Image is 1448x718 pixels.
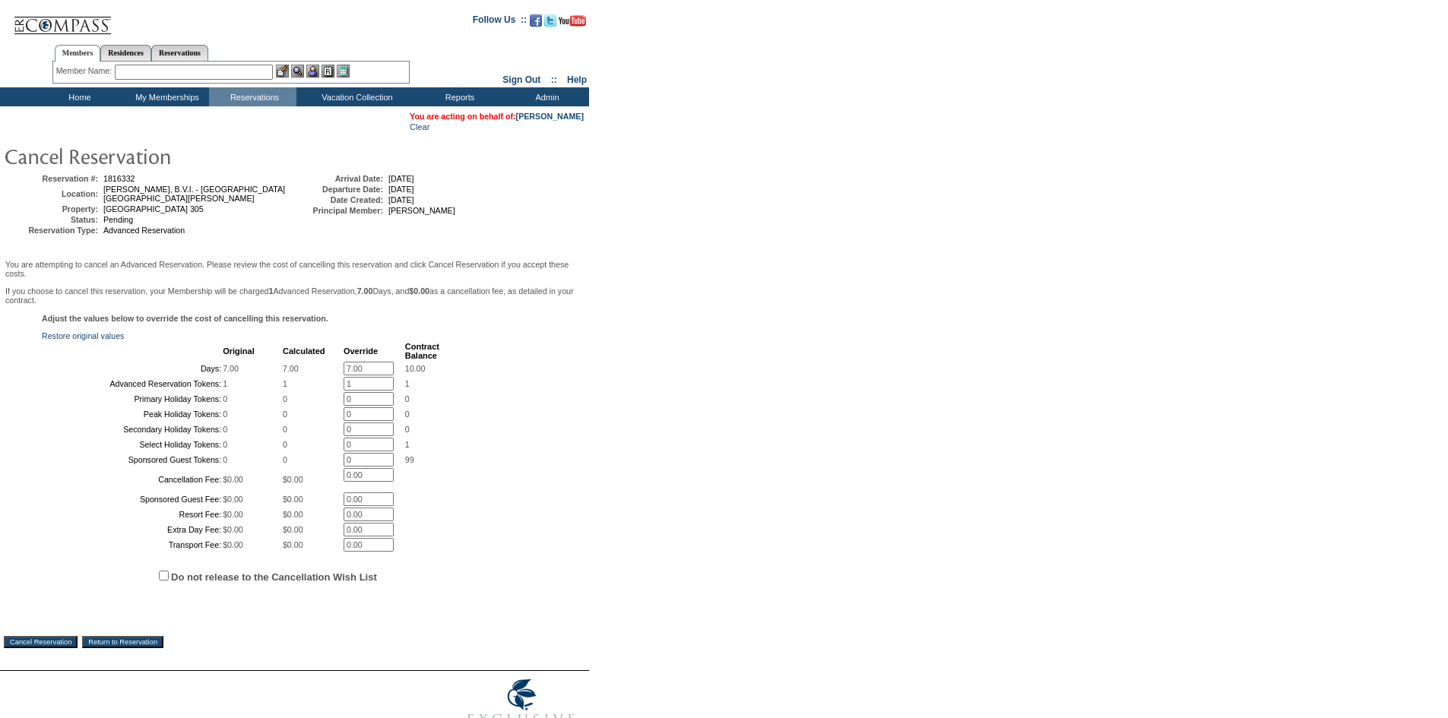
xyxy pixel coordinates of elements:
b: 7.00 [357,286,373,296]
span: $0.00 [223,510,243,519]
a: Reservations [151,45,208,61]
a: Clear [410,122,429,131]
td: My Memberships [122,87,209,106]
td: Days: [43,362,221,375]
span: 1 [405,440,410,449]
span: Pending [103,215,133,224]
p: If you choose to cancel this reservation, your Membership will be charged Advanced Reservation, D... [5,286,584,305]
span: $0.00 [223,540,243,549]
span: 7.00 [283,364,299,373]
span: $0.00 [283,525,303,534]
span: 0 [405,410,410,419]
td: Home [34,87,122,106]
span: [DATE] [388,185,414,194]
td: Follow Us :: [473,13,527,31]
img: View [291,65,304,77]
span: 0 [283,455,287,464]
span: [DATE] [388,195,414,204]
img: pgTtlCancelRes.gif [4,141,308,171]
b: $0.00 [409,286,429,296]
a: Follow us on Twitter [544,19,556,28]
td: Transport Fee: [43,538,221,552]
a: Become our fan on Facebook [530,19,542,28]
td: Admin [502,87,589,106]
img: Compass Home [13,4,112,35]
td: Vacation Collection [296,87,414,106]
img: Become our fan on Facebook [530,14,542,27]
img: Subscribe to our YouTube Channel [559,15,586,27]
label: Do not release to the Cancellation Wish List [171,571,377,583]
td: Reservations [209,87,296,106]
td: Departure Date: [292,185,383,194]
b: Adjust the values below to override the cost of cancelling this reservation. [42,314,328,323]
span: $0.00 [223,525,243,534]
a: Residences [100,45,151,61]
span: $0.00 [283,475,303,484]
img: Reservations [322,65,334,77]
span: 1816332 [103,174,135,183]
div: Member Name: [56,65,115,77]
span: 1 [405,379,410,388]
span: [PERSON_NAME], B.V.I. - [GEOGRAPHIC_DATA] [GEOGRAPHIC_DATA][PERSON_NAME] [103,185,285,203]
td: Resort Fee: [43,508,221,521]
p: You are attempting to cancel an Advanced Reservation. Please review the cost of cancelling this r... [5,260,584,278]
span: $0.00 [283,540,303,549]
b: 1 [269,286,274,296]
span: Advanced Reservation [103,226,185,235]
td: Primary Holiday Tokens: [43,392,221,406]
span: 0 [405,394,410,403]
td: Arrival Date: [292,174,383,183]
a: Members [55,45,101,62]
td: Reservation Type: [7,226,98,235]
td: Location: [7,185,98,203]
b: Override [344,346,378,356]
span: [DATE] [388,174,414,183]
span: 10.00 [405,364,426,373]
span: 0 [223,440,227,449]
td: Cancellation Fee: [43,468,221,491]
a: [PERSON_NAME] [516,112,584,121]
span: $0.00 [283,510,303,519]
td: Reports [414,87,502,106]
td: Property: [7,204,98,214]
span: [PERSON_NAME] [388,206,455,215]
a: Subscribe to our YouTube Channel [559,19,586,28]
span: 0 [223,410,227,419]
td: Select Holiday Tokens: [43,438,221,451]
td: Secondary Holiday Tokens: [43,422,221,436]
span: 0 [223,425,227,434]
span: 0 [405,425,410,434]
td: Sponsored Guest Tokens: [43,453,221,467]
span: 0 [283,425,287,434]
span: [GEOGRAPHIC_DATA] 305 [103,204,204,214]
input: Return to Reservation [82,636,163,648]
td: Advanced Reservation Tokens: [43,377,221,391]
td: Reservation #: [7,174,98,183]
span: 1 [223,379,227,388]
a: Sign Out [502,74,540,85]
span: $0.00 [283,495,303,504]
span: 7.00 [223,364,239,373]
a: Restore original values [42,331,124,340]
b: Original [223,346,255,356]
span: 0 [223,394,227,403]
a: Help [567,74,587,85]
span: 0 [283,410,287,419]
td: Status: [7,215,98,224]
span: 0 [223,455,227,464]
span: 0 [283,394,287,403]
input: Cancel Reservation [4,636,78,648]
td: Principal Member: [292,206,383,215]
span: 0 [283,440,287,449]
span: 1 [283,379,287,388]
td: Peak Holiday Tokens: [43,407,221,421]
td: Sponsored Guest Fee: [43,492,221,506]
span: $0.00 [223,475,243,484]
td: Extra Day Fee: [43,523,221,536]
td: Date Created: [292,195,383,204]
span: 99 [405,455,414,464]
img: b_calculator.gif [337,65,350,77]
span: $0.00 [223,495,243,504]
img: b_edit.gif [276,65,289,77]
span: :: [551,74,557,85]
